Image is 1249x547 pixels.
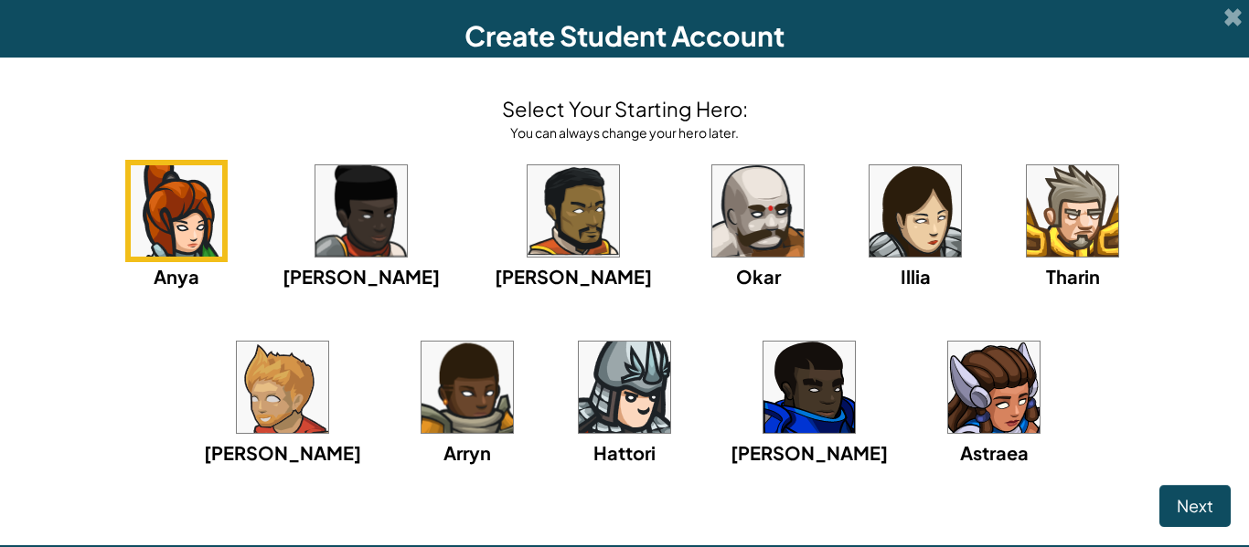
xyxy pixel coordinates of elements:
img: portrait.png [528,165,619,257]
img: portrait.png [422,342,513,433]
img: portrait.png [131,165,222,257]
div: You can always change your hero later. [502,123,748,142]
span: Hattori [593,441,656,464]
img: portrait.png [870,165,961,257]
span: Illia [901,265,931,288]
span: Okar [736,265,781,288]
img: portrait.png [763,342,855,433]
span: [PERSON_NAME] [731,441,888,464]
img: portrait.png [315,165,407,257]
img: portrait.png [1027,165,1118,257]
span: Anya [154,265,199,288]
span: Next [1177,495,1213,516]
span: [PERSON_NAME] [204,441,361,464]
img: portrait.png [948,342,1040,433]
span: [PERSON_NAME] [495,265,652,288]
span: Arryn [443,441,491,464]
span: [PERSON_NAME] [283,265,440,288]
span: Tharin [1046,265,1100,288]
img: portrait.png [579,342,670,433]
span: Create Student Account [464,18,785,53]
img: portrait.png [237,342,328,433]
h4: Select Your Starting Hero: [502,94,748,123]
button: Next [1159,485,1231,527]
img: portrait.png [712,165,804,257]
span: Astraea [960,441,1029,464]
